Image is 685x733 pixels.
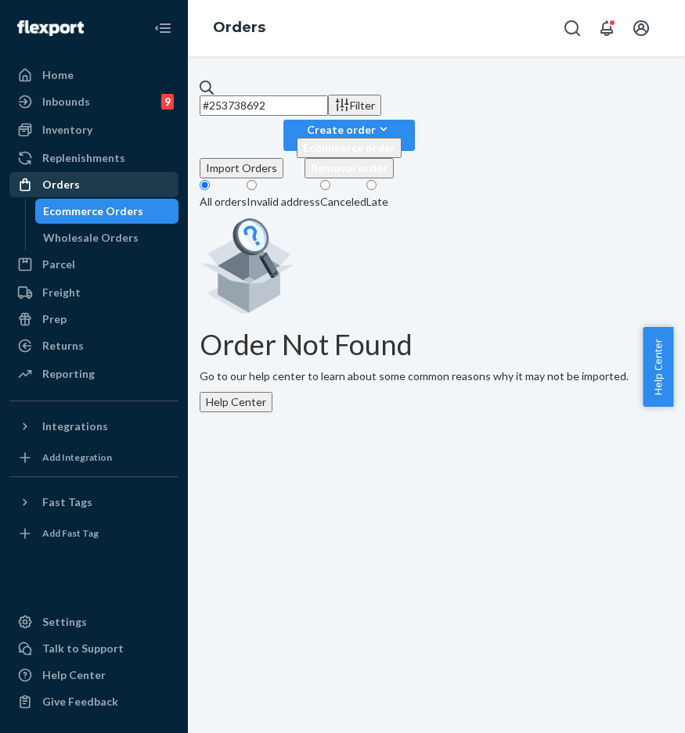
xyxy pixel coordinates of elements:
[247,194,320,210] div: Invalid address
[9,307,178,332] a: Prep
[42,177,80,192] div: Orders
[200,368,673,384] p: Go to our help center to learn about some common reasons why it may not be imported.
[9,609,178,634] a: Settings
[9,636,178,661] a: Talk to Support
[42,338,84,354] div: Returns
[43,203,143,219] div: Ecommerce Orders
[42,311,67,327] div: Prep
[591,13,622,44] button: Open notifications
[9,414,178,439] button: Integrations
[297,121,402,138] div: Create order
[42,150,125,166] div: Replenishments
[200,214,294,314] img: Empty list
[42,257,75,272] div: Parcel
[9,63,178,88] a: Home
[9,521,178,546] a: Add Fast Tag
[200,5,278,51] ol: breadcrumbs
[42,122,92,138] div: Inventory
[200,329,673,361] h1: Order Not Found
[9,280,178,305] a: Freight
[200,95,328,116] input: Search orders
[9,490,178,515] button: Fast Tags
[42,614,87,630] div: Settings
[334,97,375,113] div: Filter
[305,158,394,178] button: Removal order
[42,667,106,683] div: Help Center
[283,120,415,151] button: Create orderEcommerce orderRemoval order
[200,194,247,210] div: All orders
[147,13,178,44] button: Close Navigation
[9,663,178,688] a: Help Center
[35,199,179,224] a: Ecommerce Orders
[17,20,84,36] img: Flexport logo
[366,180,377,190] input: Late
[9,361,178,386] a: Reporting
[297,138,402,158] button: Ecommerce order
[200,180,210,190] input: All orders
[9,89,178,114] a: Inbounds9
[42,67,74,83] div: Home
[9,333,178,358] a: Returns
[643,327,673,407] button: Help Center
[42,94,90,110] div: Inbounds
[42,366,95,382] div: Reporting
[42,451,112,464] div: Add Integration
[320,180,330,190] input: Canceled
[557,13,588,44] button: Open Search Box
[9,252,178,277] a: Parcel
[42,285,81,300] div: Freight
[9,689,178,714] button: Give Feedback
[328,95,381,116] button: Filter
[42,526,99,540] div: Add Fast Tag
[247,180,257,190] input: Invalid address
[9,117,178,142] a: Inventory
[35,225,179,250] a: Wholesale Orders
[213,19,265,36] a: Orders
[9,172,178,197] a: Orders
[43,230,139,246] div: Wholesale Orders
[200,392,272,412] button: Help Center
[366,194,388,210] div: Late
[9,445,178,470] a: Add Integration
[161,94,174,110] div: 9
[303,141,395,154] span: Ecommerce order
[626,13,657,44] button: Open account menu
[320,194,366,210] div: Canceled
[42,694,118,710] div: Give Feedback
[200,158,283,178] button: Import Orders
[311,161,388,174] span: Removal order
[42,641,124,656] div: Talk to Support
[42,419,108,434] div: Integrations
[42,494,92,510] div: Fast Tags
[9,146,178,171] a: Replenishments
